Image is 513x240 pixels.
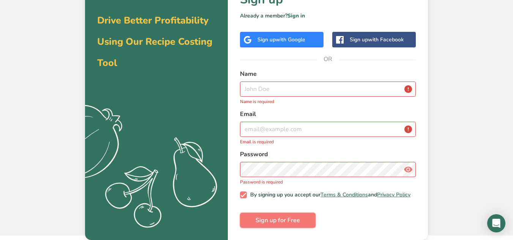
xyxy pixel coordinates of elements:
[276,36,305,43] span: with Google
[240,138,416,145] p: Email is required
[350,36,404,44] div: Sign up
[247,191,411,198] span: By signing up you accept our and
[317,48,339,71] span: OR
[240,179,416,185] p: Password is required
[240,150,416,159] label: Password
[240,213,316,228] button: Sign up for Free
[240,69,416,78] label: Name
[487,214,505,232] div: Open Intercom Messenger
[240,110,416,119] label: Email
[256,216,300,225] span: Sign up for Free
[240,82,416,97] input: John Doe
[377,191,410,198] a: Privacy Policy
[240,122,416,137] input: email@example.com
[240,98,416,105] p: Name is required
[320,191,368,198] a: Terms & Conditions
[287,12,305,19] a: Sign in
[97,14,212,69] span: Drive Better Profitability Using Our Recipe Costing Tool
[368,36,404,43] span: with Facebook
[257,36,305,44] div: Sign up
[240,12,416,20] p: Already a member?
